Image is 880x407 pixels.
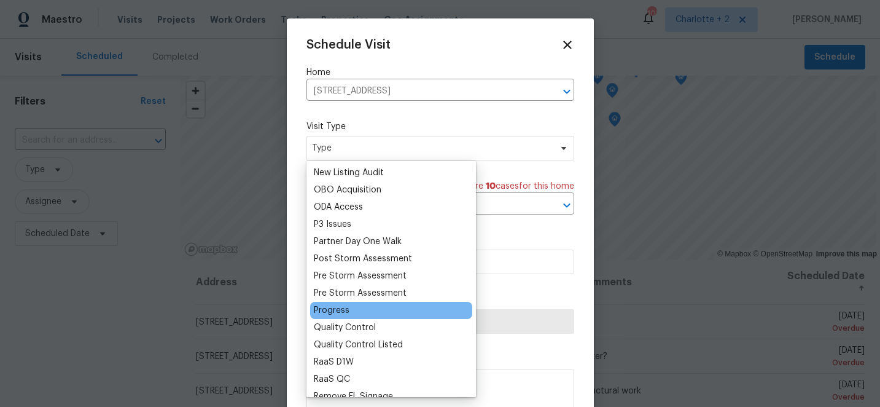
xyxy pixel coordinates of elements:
div: Pre Storm Assessment [314,270,407,282]
div: Quality Control [314,322,376,334]
label: Visit Type [306,121,574,133]
label: Home [306,66,574,79]
button: Open [558,83,575,100]
div: Quality Control Listed [314,339,403,351]
div: Progress [314,304,349,317]
span: There are case s for this home [447,180,574,192]
span: Close [561,38,574,52]
div: New Listing Audit [314,167,384,179]
div: Partner Day One Walk [314,235,402,248]
div: RaaS D1W [314,356,354,368]
span: Type [312,142,551,154]
div: Pre Storm Assessment [314,287,407,299]
input: Enter in an address [306,82,540,101]
div: OBO Acquisition [314,184,381,196]
div: RaaS QC [314,373,350,385]
button: Open [558,197,575,214]
div: P3 Issues [314,218,351,231]
div: Post Storm Assessment [314,253,412,265]
span: 10 [486,182,496,191]
div: ODA Access [314,201,363,213]
span: Schedule Visit [306,39,391,51]
div: Remove EL Signage [314,390,393,403]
